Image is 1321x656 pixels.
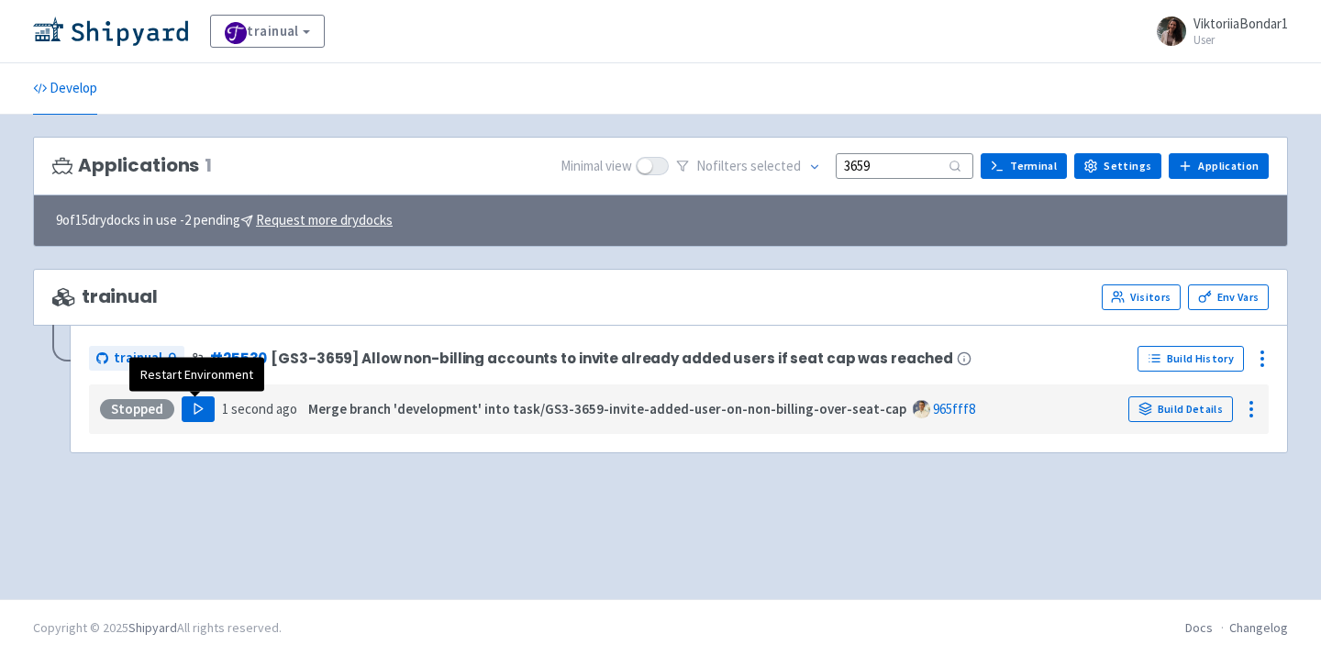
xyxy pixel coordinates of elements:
time: 1 second ago [222,400,297,417]
span: trainual [114,348,162,369]
a: Visitors [1102,284,1181,310]
a: Changelog [1229,619,1288,636]
a: Application [1169,153,1269,179]
a: Shipyard [128,619,177,636]
span: selected [750,157,801,174]
u: Request more drydocks [256,211,393,228]
span: [GS3-3659] Allow non-billing accounts to invite already added users if seat cap was reached [271,350,953,366]
a: Build History [1138,346,1244,372]
strong: Merge branch 'development' into task/GS3-3659-invite-added-user-on-non-billing-over-seat-cap [308,400,906,417]
a: ViktoriiaBondar1 User [1146,17,1288,46]
a: #25530 [209,349,267,368]
a: trainual [210,15,325,48]
a: Settings [1074,153,1161,179]
input: Search... [836,153,973,178]
span: 9 of 15 drydocks in use - 2 pending [56,210,393,231]
div: Copyright © 2025 All rights reserved. [33,618,282,638]
a: Terminal [981,153,1067,179]
a: 965fff8 [933,400,975,417]
span: trainual [52,286,158,307]
a: Env Vars [1188,284,1269,310]
a: Develop [33,63,97,115]
span: 1 [205,155,212,176]
button: Play [182,396,215,422]
span: Minimal view [561,156,632,177]
a: Docs [1185,619,1213,636]
span: No filter s [696,156,801,177]
div: Stopped [100,399,174,419]
a: Build Details [1128,396,1233,422]
h3: Applications [52,155,212,176]
span: ViktoriiaBondar1 [1193,15,1288,32]
img: Shipyard logo [33,17,188,46]
small: User [1193,34,1288,46]
a: trainual [89,346,184,371]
